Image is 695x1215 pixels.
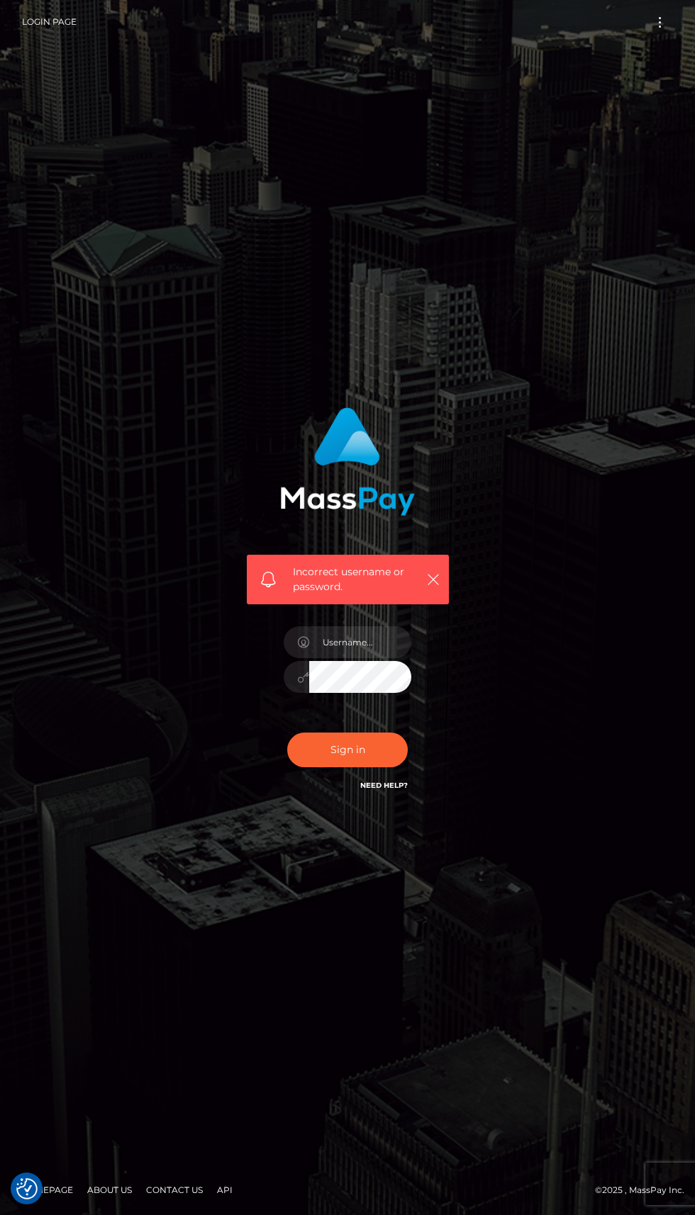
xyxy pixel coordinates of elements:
[22,7,77,37] a: Login Page
[287,733,408,767] button: Sign in
[280,407,415,516] img: MassPay Login
[16,1179,79,1201] a: Homepage
[309,626,411,658] input: Username...
[140,1179,208,1201] a: Contact Us
[11,1182,684,1198] div: © 2025 , MassPay Inc.
[360,781,408,790] a: Need Help?
[16,1178,38,1199] button: Consent Preferences
[293,565,419,594] span: Incorrect username or password.
[647,13,673,32] button: Toggle navigation
[16,1178,38,1199] img: Revisit consent button
[211,1179,238,1201] a: API
[82,1179,138,1201] a: About Us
